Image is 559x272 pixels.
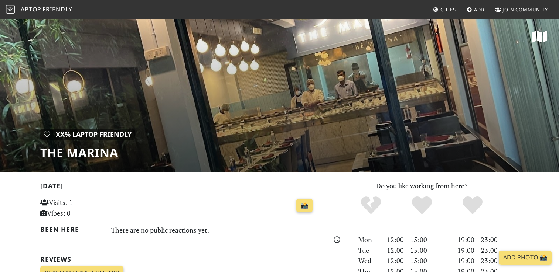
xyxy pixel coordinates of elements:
[440,6,456,13] span: Cities
[453,234,524,245] div: 19:00 – 23:00
[354,245,382,256] div: Tue
[382,234,453,245] div: 12:00 – 15:00
[17,5,41,13] span: Laptop
[492,3,551,16] a: Join Community
[464,3,488,16] a: Add
[40,129,135,140] div: | XX% Laptop Friendly
[354,234,382,245] div: Mon
[6,3,72,16] a: LaptopFriendly LaptopFriendly
[296,199,313,213] a: 📸
[453,245,524,256] div: 19:00 – 23:00
[382,245,453,256] div: 12:00 – 15:00
[474,6,485,13] span: Add
[382,255,453,266] div: 12:00 – 15:00
[430,3,459,16] a: Cities
[345,195,396,216] div: No
[354,255,382,266] div: Wed
[447,195,498,216] div: Definitely!
[40,197,126,219] p: Visits: 1 Vibes: 0
[42,5,72,13] span: Friendly
[499,251,552,265] a: Add Photo 📸
[6,5,15,14] img: LaptopFriendly
[325,181,519,191] p: Do you like working from here?
[111,224,316,236] div: There are no public reactions yet.
[40,255,316,263] h2: Reviews
[453,255,524,266] div: 19:00 – 23:00
[40,182,316,193] h2: [DATE]
[40,146,135,160] h1: The Marina
[40,226,103,233] h2: Been here
[502,6,548,13] span: Join Community
[396,195,447,216] div: Yes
